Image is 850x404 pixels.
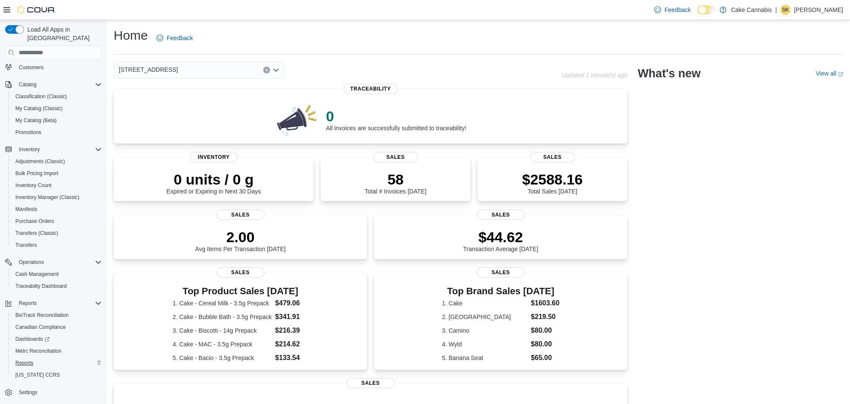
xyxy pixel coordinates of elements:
[15,283,67,290] span: Traceabilty Dashboard
[782,5,789,15] span: SK
[15,348,62,354] span: Metrc Reconciliation
[347,378,394,388] span: Sales
[15,336,50,343] span: Dashboards
[531,339,559,349] dd: $80.00
[12,334,102,344] span: Dashboards
[15,312,69,319] span: BioTrack Reconciliation
[780,5,791,15] div: Samuel Keathley
[15,324,66,331] span: Canadian Compliance
[275,353,308,363] dd: $133.54
[816,70,843,77] a: View allExternal link
[12,228,102,238] span: Transfers (Classic)
[12,156,102,167] span: Adjustments (Classic)
[195,228,286,252] div: Avg Items Per Transaction [DATE]
[12,216,58,226] a: Purchase Orders
[326,108,466,132] div: All invoices are successfully submitted to traceability!
[463,228,538,252] div: Transaction Average [DATE]
[24,25,102,42] span: Load All Apps in [GEOGRAPHIC_DATA]
[365,171,426,188] p: 58
[15,144,43,155] button: Inventory
[15,105,63,112] span: My Catalog (Classic)
[167,171,261,188] p: 0 units / 0 g
[12,127,45,138] a: Promotions
[12,204,41,214] a: Manifests
[119,64,178,75] span: [STREET_ADDRESS]
[463,228,538,246] p: $44.62
[15,129,41,136] span: Promotions
[531,325,559,336] dd: $80.00
[173,354,272,362] dt: 5. Cake - Bacio - 3.5g Prepack
[9,191,105,203] button: Inventory Manager (Classic)
[217,210,265,220] span: Sales
[12,216,102,226] span: Purchase Orders
[477,210,525,220] span: Sales
[114,27,148,44] h1: Home
[665,6,691,14] span: Feedback
[12,240,40,250] a: Transfers
[9,280,105,292] button: Traceabilty Dashboard
[373,152,418,162] span: Sales
[15,257,47,267] button: Operations
[12,192,83,202] a: Inventory Manager (Classic)
[12,168,62,179] a: Bulk Pricing Import
[9,333,105,345] a: Dashboards
[15,117,57,124] span: My Catalog (Beta)
[15,360,33,366] span: Reports
[15,62,102,73] span: Customers
[12,180,55,190] a: Inventory Count
[173,326,272,335] dt: 3. Cake - Biscotti - 14g Prepack
[12,334,53,344] a: Dashboards
[442,313,527,321] dt: 2. [GEOGRAPHIC_DATA]
[12,346,65,356] a: Metrc Reconciliation
[2,143,105,155] button: Inventory
[9,179,105,191] button: Inventory Count
[15,298,40,308] button: Reports
[19,300,37,307] span: Reports
[442,326,527,335] dt: 3. Camino
[263,67,270,73] button: Clear input
[9,309,105,321] button: BioTrack Reconciliation
[9,126,105,138] button: Promotions
[275,312,308,322] dd: $341.91
[2,79,105,91] button: Catalog
[2,256,105,268] button: Operations
[275,298,308,308] dd: $479.06
[275,102,319,137] img: 0
[9,369,105,381] button: [US_STATE] CCRS
[12,358,37,368] a: Reports
[19,64,44,71] span: Customers
[15,158,65,165] span: Adjustments (Classic)
[217,267,265,278] span: Sales
[275,325,308,336] dd: $216.39
[9,102,105,114] button: My Catalog (Classic)
[12,370,63,380] a: [US_STATE] CCRS
[12,103,102,114] span: My Catalog (Classic)
[12,269,102,279] span: Cash Management
[344,84,398,94] span: Traceability
[15,170,59,177] span: Bulk Pricing Import
[731,5,772,15] p: Cake Cannabis
[651,1,694,18] a: Feedback
[9,357,105,369] button: Reports
[9,321,105,333] button: Canadian Compliance
[19,259,44,266] span: Operations
[12,281,102,291] span: Traceabilty Dashboard
[12,370,102,380] span: Washington CCRS
[12,322,69,332] a: Canadian Compliance
[9,155,105,167] button: Adjustments (Classic)
[2,386,105,398] button: Settings
[794,5,843,15] p: [PERSON_NAME]
[9,239,105,251] button: Transfers
[522,171,583,188] p: $2588.16
[531,298,559,308] dd: $1603.60
[15,271,59,278] span: Cash Management
[12,358,102,368] span: Reports
[9,91,105,102] button: Classification (Classic)
[9,345,105,357] button: Metrc Reconciliation
[522,171,583,195] div: Total Sales [DATE]
[12,168,102,179] span: Bulk Pricing Import
[12,240,102,250] span: Transfers
[442,286,559,296] h3: Top Brand Sales [DATE]
[15,79,102,90] span: Catalog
